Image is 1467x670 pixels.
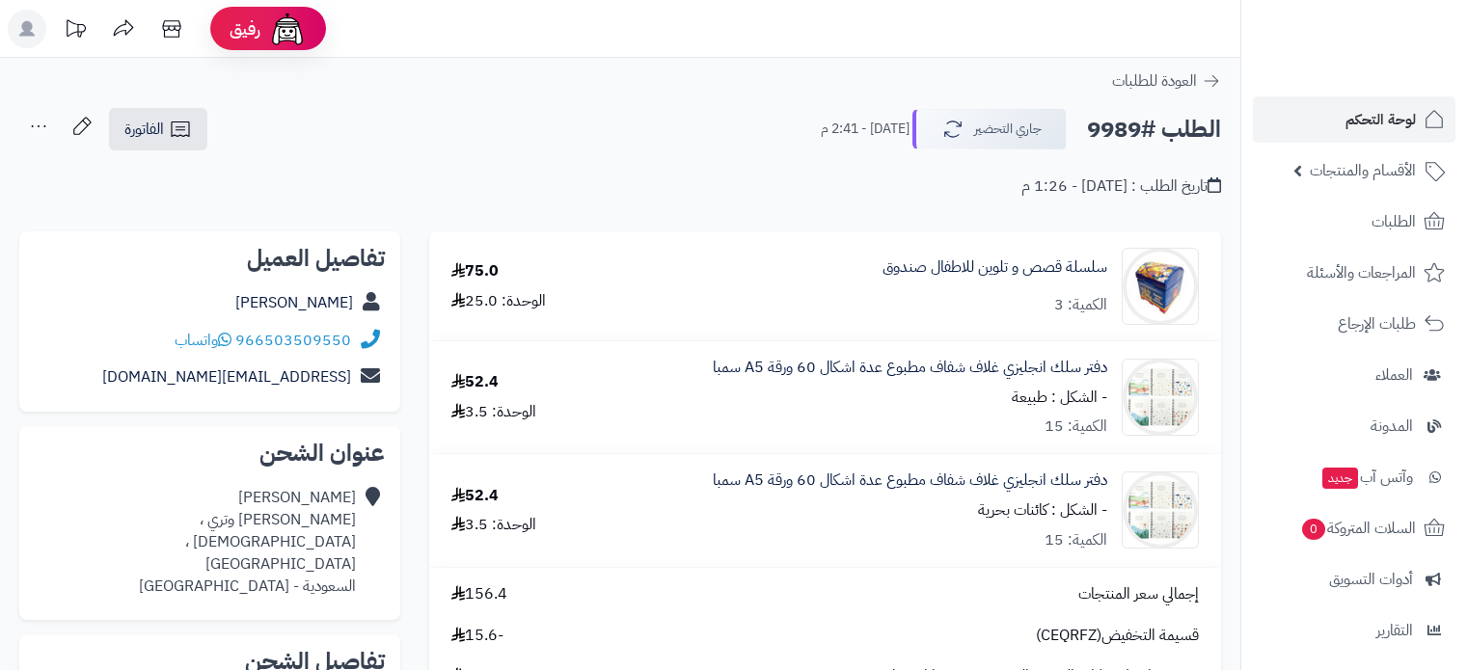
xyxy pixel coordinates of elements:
[1253,96,1455,143] a: لوحة التحكم
[235,329,351,352] a: 966503509550
[451,371,499,393] div: 52.4
[1253,556,1455,603] a: أدوات التسويق
[1123,471,1198,549] img: 1755772649-%D9%89%D8%A9%D8%A9%D9%88%D9%85%D9%83%D8%AE%D9%85%D9%85-90x90.jpg
[1112,69,1197,93] span: العودة للطلبات
[1012,386,1107,409] small: - الشكل : طبيعة
[1253,352,1455,398] a: العملاء
[1371,413,1413,440] span: المدونة
[1376,617,1413,644] span: التقارير
[124,118,164,141] span: الفاتورة
[35,487,356,597] div: [PERSON_NAME] [PERSON_NAME] وتري ، [DEMOGRAPHIC_DATA] ، [GEOGRAPHIC_DATA] السعودية - [GEOGRAPHIC_...
[451,514,536,536] div: الوحدة: 3.5
[235,291,353,314] a: [PERSON_NAME]
[1253,199,1455,245] a: الطلبات
[1322,468,1358,489] span: جديد
[451,583,507,605] span: 156.4
[883,256,1107,279] a: سلسلة قصص و تلوين للاطفال صندوق
[1310,157,1416,184] span: الأقسام والمنتجات
[1045,415,1107,438] div: الكمية: 15
[35,442,385,465] h2: عنوان الشحن
[1336,48,1449,89] img: logo-2.png
[109,108,207,150] a: الفاتورة
[1253,301,1455,347] a: طلبات الإرجاع
[1375,362,1413,389] span: العملاء
[35,247,385,270] h2: تفاصيل العميل
[1253,250,1455,296] a: المراجعات والأسئلة
[1253,505,1455,551] a: السلات المتروكة0
[451,625,503,647] span: -15.6
[978,498,1107,522] small: - الشكل : كائنات بحرية
[268,10,307,48] img: ai-face.png
[451,401,536,423] div: الوحدة: 3.5
[230,17,260,40] span: رفيق
[1054,294,1107,316] div: الكمية: 3
[1253,454,1455,500] a: وآتس آبجديد
[1087,110,1221,149] h2: الطلب #9989
[713,357,1107,379] a: دفتر سلك انجليزي غلاف شفاف مطبوع عدة اشكال 60 ورقة A5 سمبا
[821,120,910,139] small: [DATE] - 2:41 م
[1253,403,1455,449] a: المدونة
[1123,359,1198,436] img: 1755772649-%D9%89%D8%A9%D8%A9%D9%88%D9%85%D9%83%D8%AE%D9%85%D9%85-90x90.jpg
[1345,106,1416,133] span: لوحة التحكم
[1045,529,1107,551] div: الكمية: 15
[1078,583,1199,605] span: إجمالي سعر المنتجات
[1036,625,1199,647] span: قسيمة التخفيض(CEQRFZ)
[1123,248,1198,325] img: 1749981029-%D8%AE%D9%85%D8%AD%D9%83%D8%AE%D9%85%D8%AD%D9%83-90x90.jpg
[175,329,231,352] a: واتساب
[451,485,499,507] div: 52.4
[1021,175,1221,198] div: تاريخ الطلب : [DATE] - 1:26 م
[1302,519,1325,540] span: 0
[451,290,546,312] div: الوحدة: 25.0
[1329,566,1413,593] span: أدوات التسويق
[912,109,1067,149] button: جاري التحضير
[1338,310,1416,337] span: طلبات الإرجاع
[1300,515,1416,542] span: السلات المتروكة
[102,365,351,389] a: [EMAIL_ADDRESS][DOMAIN_NAME]
[1112,69,1221,93] a: العودة للطلبات
[713,469,1107,492] a: دفتر سلك انجليزي غلاف شفاف مطبوع عدة اشكال 60 ورقة A5 سمبا
[1372,208,1416,235] span: الطلبات
[51,10,99,53] a: تحديثات المنصة
[1320,464,1413,491] span: وآتس آب
[451,260,499,282] div: 75.0
[1307,259,1416,286] span: المراجعات والأسئلة
[1253,607,1455,654] a: التقارير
